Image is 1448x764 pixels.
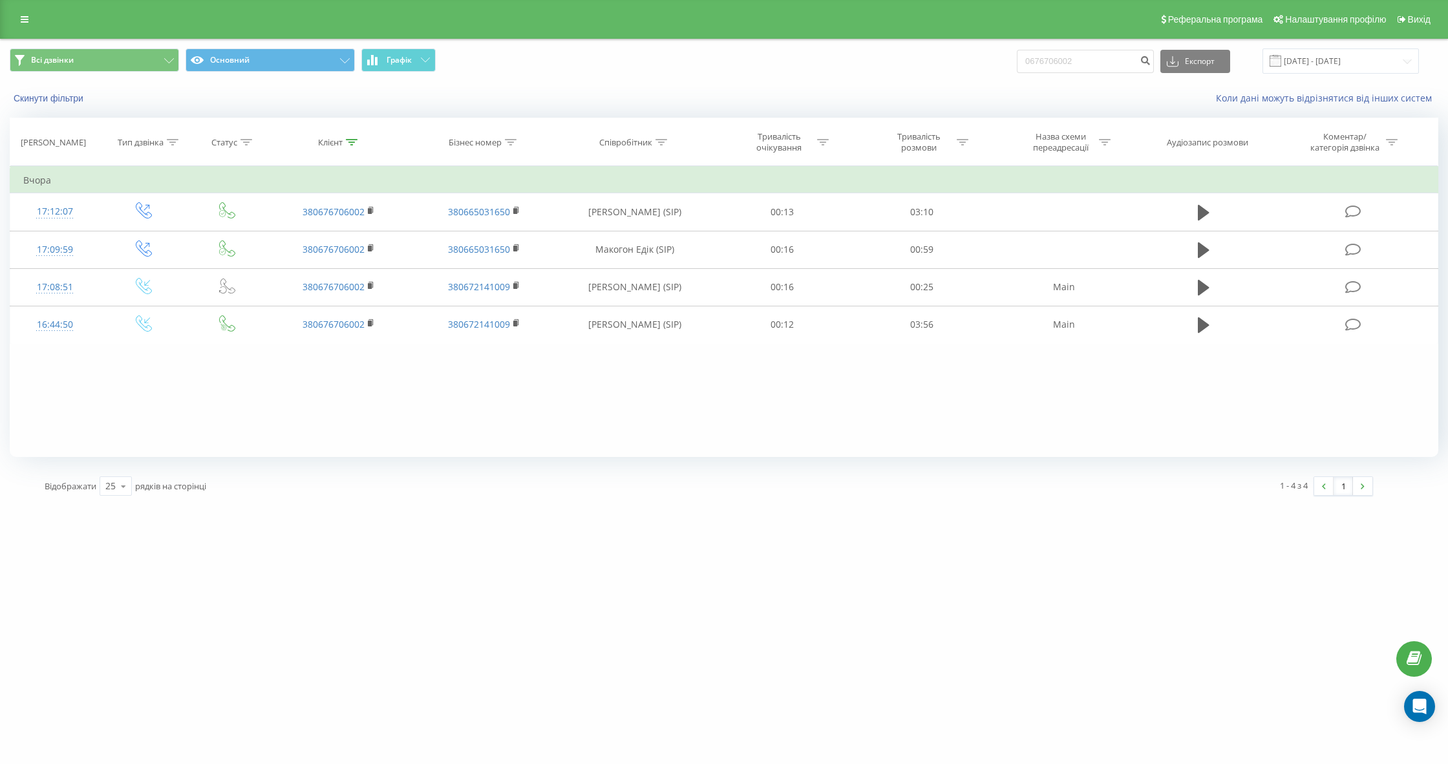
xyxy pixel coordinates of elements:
div: Статус [211,137,237,148]
a: 380665031650 [448,206,510,218]
div: Коментар/категорія дзвінка [1307,131,1383,153]
a: Коли дані можуть відрізнятися вiд інших систем [1216,92,1438,104]
span: Всі дзвінки [31,55,74,65]
a: 1 [1334,477,1353,495]
div: 25 [105,480,116,493]
div: 17:08:51 [23,275,87,300]
td: Main [992,268,1136,306]
td: Макогон Едік (SIP) [557,231,713,268]
div: Бізнес номер [449,137,502,148]
div: Аудіозапис розмови [1167,137,1248,148]
td: 03:56 [852,306,992,343]
td: 00:25 [852,268,992,306]
div: Тривалість розмови [884,131,953,153]
a: 380676706002 [303,281,365,293]
span: рядків на сторінці [135,480,206,492]
a: 380672141009 [448,318,510,330]
td: Вчора [10,167,1438,193]
td: [PERSON_NAME] (SIP) [557,306,713,343]
div: 16:44:50 [23,312,87,337]
div: [PERSON_NAME] [21,137,86,148]
a: 380665031650 [448,243,510,255]
span: Графік [387,56,412,65]
td: 00:13 [712,193,852,231]
td: 00:12 [712,306,852,343]
td: 00:16 [712,268,852,306]
span: Налаштування профілю [1285,14,1386,25]
td: 03:10 [852,193,992,231]
td: [PERSON_NAME] (SIP) [557,193,713,231]
button: Графік [361,48,436,72]
span: Реферальна програма [1168,14,1263,25]
div: 17:09:59 [23,237,87,262]
div: Тривалість очікування [745,131,814,153]
div: Open Intercom Messenger [1404,691,1435,722]
td: 00:59 [852,231,992,268]
span: Відображати [45,480,96,492]
div: 17:12:07 [23,199,87,224]
a: 380676706002 [303,318,365,330]
td: Main [992,306,1136,343]
a: 380676706002 [303,243,365,255]
td: 00:16 [712,231,852,268]
td: [PERSON_NAME] (SIP) [557,268,713,306]
button: Всі дзвінки [10,48,179,72]
span: Вихід [1408,14,1431,25]
div: Тип дзвінка [118,137,164,148]
a: 380672141009 [448,281,510,293]
button: Скинути фільтри [10,92,90,104]
div: 1 - 4 з 4 [1280,479,1308,492]
button: Основний [186,48,355,72]
button: Експорт [1160,50,1230,73]
div: Клієнт [318,137,343,148]
a: 380676706002 [303,206,365,218]
input: Пошук за номером [1017,50,1154,73]
div: Назва схеми переадресації [1027,131,1096,153]
div: Співробітник [599,137,652,148]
